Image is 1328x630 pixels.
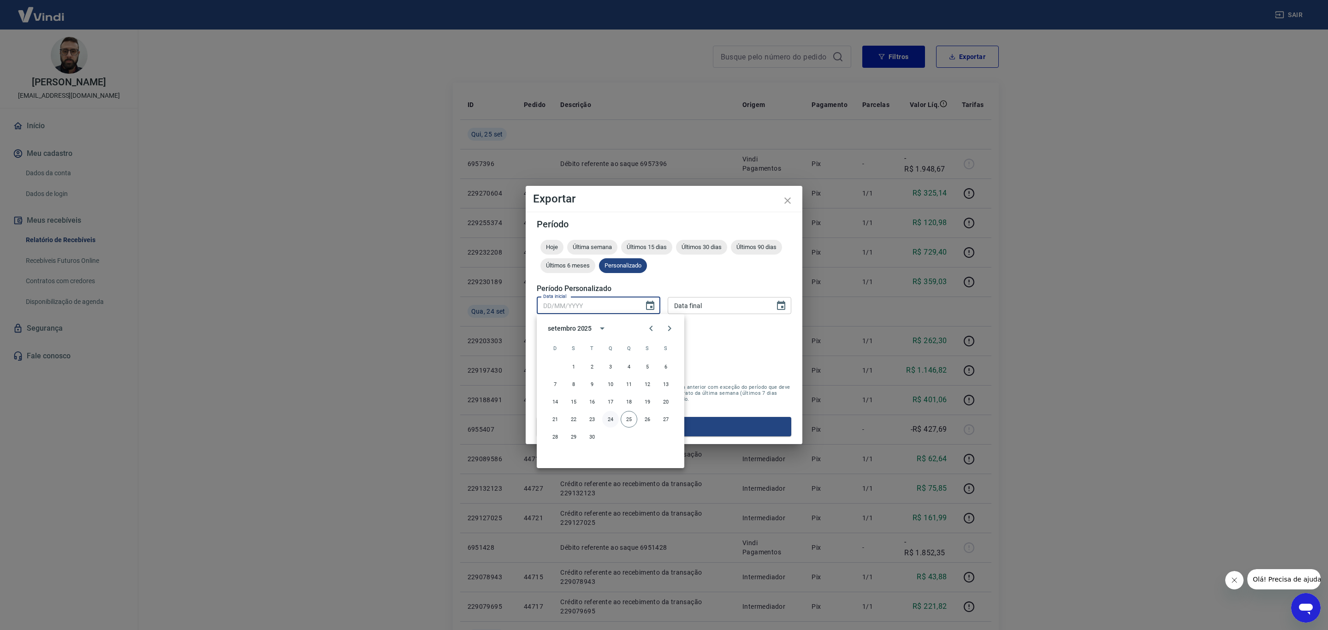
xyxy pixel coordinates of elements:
[547,376,563,392] button: 7
[641,297,659,315] button: Choose date
[1247,569,1321,589] iframe: Mensagem da empresa
[602,339,619,357] span: quarta-feira
[548,324,592,333] div: setembro 2025
[658,393,674,410] button: 20
[567,244,617,250] span: Última semana
[533,193,795,204] h4: Exportar
[567,240,617,255] div: Última semana
[621,240,672,255] div: Últimos 15 dias
[1291,593,1321,623] iframe: Botão para abrir a janela de mensagens
[676,244,727,250] span: Últimos 30 dias
[594,321,610,336] button: calendar view is open, switch to year view
[642,319,660,338] button: Previous month
[621,358,637,375] button: 4
[547,393,563,410] button: 14
[547,428,563,445] button: 28
[543,293,567,300] label: Data inicial
[599,262,647,269] span: Personalizado
[621,411,637,428] button: 25
[731,244,782,250] span: Últimos 90 dias
[772,297,790,315] button: Choose date
[621,339,637,357] span: quinta-feira
[565,376,582,392] button: 8
[602,411,619,428] button: 24
[565,428,582,445] button: 29
[639,358,656,375] button: 5
[584,411,600,428] button: 23
[565,358,582,375] button: 1
[584,428,600,445] button: 30
[660,319,679,338] button: Next month
[540,258,595,273] div: Últimos 6 meses
[621,393,637,410] button: 18
[584,339,600,357] span: terça-feira
[547,339,563,357] span: domingo
[639,393,656,410] button: 19
[602,358,619,375] button: 3
[777,190,799,212] button: close
[676,240,727,255] div: Últimos 30 dias
[540,244,563,250] span: Hoje
[658,339,674,357] span: sábado
[540,262,595,269] span: Últimos 6 meses
[639,376,656,392] button: 12
[584,393,600,410] button: 16
[565,411,582,428] button: 22
[731,240,782,255] div: Últimos 90 dias
[584,358,600,375] button: 2
[565,339,582,357] span: segunda-feira
[6,6,77,14] span: Olá! Precisa de ajuda?
[537,284,791,293] h5: Período Personalizado
[602,393,619,410] button: 17
[658,376,674,392] button: 13
[602,376,619,392] button: 10
[639,339,656,357] span: sexta-feira
[668,297,768,314] input: DD/MM/YYYY
[658,358,674,375] button: 6
[658,411,674,428] button: 27
[537,220,791,229] h5: Período
[639,411,656,428] button: 26
[621,376,637,392] button: 11
[621,244,672,250] span: Últimos 15 dias
[599,258,647,273] div: Personalizado
[540,240,563,255] div: Hoje
[537,297,637,314] input: DD/MM/YYYY
[565,393,582,410] button: 15
[584,376,600,392] button: 9
[1225,571,1244,589] iframe: Fechar mensagem
[547,411,563,428] button: 21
